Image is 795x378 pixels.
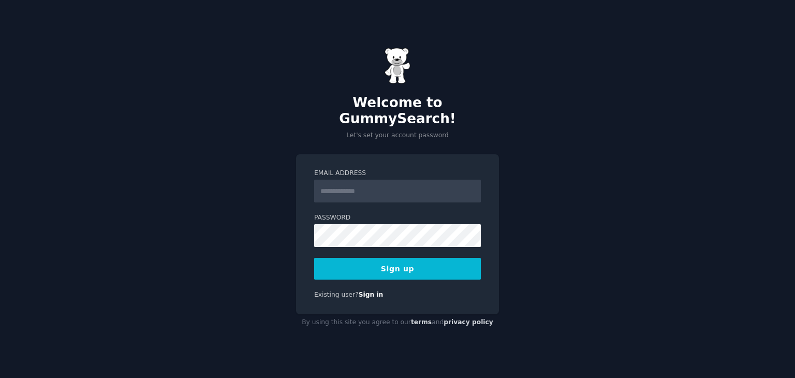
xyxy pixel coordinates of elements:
label: Email Address [314,169,481,178]
a: Sign in [359,291,384,298]
h2: Welcome to GummySearch! [296,95,499,127]
a: privacy policy [444,318,493,326]
div: By using this site you agree to our and [296,314,499,331]
label: Password [314,213,481,223]
img: Gummy Bear [385,48,410,84]
button: Sign up [314,258,481,280]
a: terms [411,318,432,326]
p: Let's set your account password [296,131,499,140]
span: Existing user? [314,291,359,298]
